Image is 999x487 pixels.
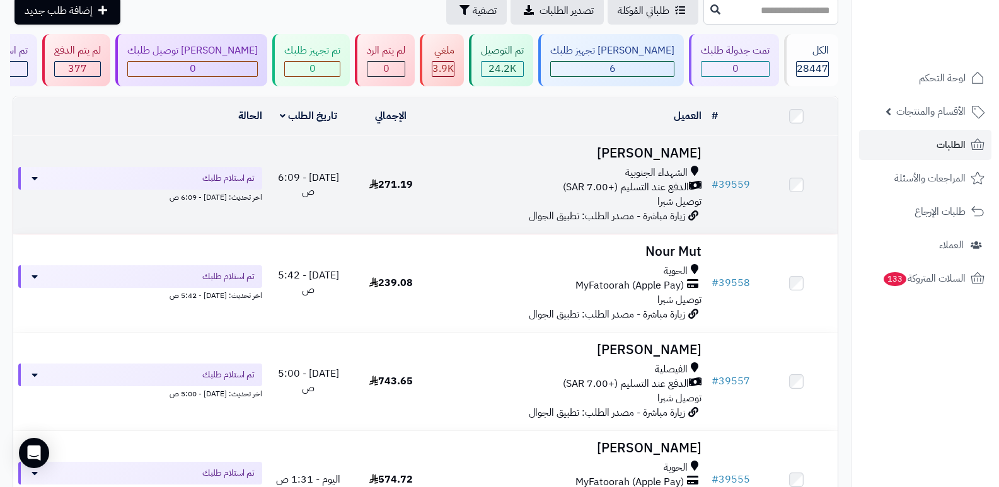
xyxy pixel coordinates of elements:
div: تمت جدولة طلبك [701,43,770,58]
div: ملغي [432,43,454,58]
span: العملاء [939,236,964,254]
div: الكل [796,43,829,58]
span: توصيل شبرا [657,292,702,307]
a: المراجعات والأسئلة [859,163,991,193]
span: توصيل شبرا [657,391,702,406]
div: 3880 [432,62,454,76]
a: ملغي 3.9K [417,34,466,86]
div: لم يتم الدفع [54,43,101,58]
a: تاريخ الطلب [280,108,337,123]
span: 0 [732,61,739,76]
div: 6 [551,62,674,76]
span: الفيصلية [655,362,688,377]
span: 0 [190,61,196,76]
h3: [PERSON_NAME] [437,343,702,357]
a: الإجمالي [375,108,407,123]
a: الطلبات [859,130,991,160]
span: تم استلام طلبك [202,369,255,381]
div: [PERSON_NAME] توصيل طلبك [127,43,258,58]
span: 271.19 [369,177,413,192]
span: الدفع عند التسليم (+7.00 SAR) [563,377,689,391]
span: تم استلام طلبك [202,467,255,479]
a: تمت جدولة طلبك 0 [686,34,782,86]
div: تم تجهيز طلبك [284,43,340,58]
span: السلات المتروكة [882,270,966,287]
a: لم يتم الدفع 377 [40,34,113,86]
h3: [PERSON_NAME] [437,146,702,161]
div: اخر تحديث: [DATE] - 5:42 ص [18,288,262,301]
span: الحوية [664,264,688,278]
span: الدفع عند التسليم (+7.00 SAR) [563,180,689,195]
span: المراجعات والأسئلة [894,169,966,187]
span: 24.2K [488,61,516,76]
a: تم تجهيز طلبك 0 [270,34,352,86]
span: [DATE] - 5:00 ص [278,366,339,396]
span: الطلبات [937,136,966,154]
span: تصدير الطلبات [540,3,594,18]
span: # [712,275,719,290]
div: 0 [285,62,340,76]
span: 743.65 [369,374,413,389]
span: زيارة مباشرة - مصدر الطلب: تطبيق الجوال [529,405,685,420]
span: 6 [609,61,616,76]
span: الشهداء الجنوبية [625,166,688,180]
span: [DATE] - 6:09 ص [278,170,339,200]
a: العملاء [859,230,991,260]
a: #39555 [712,472,750,487]
span: لوحة التحكم [919,69,966,87]
div: 24177 [482,62,523,76]
span: 0 [383,61,390,76]
span: 28447 [797,61,828,76]
span: طلباتي المُوكلة [618,3,669,18]
div: اخر تحديث: [DATE] - 5:00 ص [18,386,262,399]
div: اخر تحديث: [DATE] - 6:09 ص [18,190,262,203]
span: الأقسام والمنتجات [896,103,966,120]
a: #39558 [712,275,750,290]
span: تصفية [473,3,497,18]
a: # [712,108,718,123]
span: 239.08 [369,275,413,290]
a: [PERSON_NAME] تجهيز طلبك 6 [536,34,686,86]
a: [PERSON_NAME] توصيل طلبك 0 [113,34,270,86]
a: لوحة التحكم [859,63,991,93]
div: 377 [55,62,100,76]
img: logo-2.png [913,32,987,58]
a: العميل [674,108,702,123]
span: توصيل شبرا [657,194,702,209]
span: زيارة مباشرة - مصدر الطلب: تطبيق الجوال [529,209,685,224]
span: 377 [68,61,87,76]
h3: [PERSON_NAME] [437,441,702,455]
a: طلبات الإرجاع [859,197,991,227]
span: 133 [884,272,906,286]
div: 0 [367,62,405,76]
span: طلبات الإرجاع [915,203,966,221]
a: لم يتم الرد 0 [352,34,417,86]
span: 0 [309,61,316,76]
span: # [712,472,719,487]
a: تم التوصيل 24.2K [466,34,536,86]
span: تم استلام طلبك [202,172,255,185]
span: [DATE] - 5:42 ص [278,268,339,297]
span: اليوم - 1:31 ص [276,472,340,487]
a: #39557 [712,374,750,389]
a: الحالة [238,108,262,123]
div: تم التوصيل [481,43,524,58]
div: [PERSON_NAME] تجهيز طلبك [550,43,674,58]
span: # [712,374,719,389]
div: 0 [702,62,769,76]
a: السلات المتروكة133 [859,263,991,294]
div: لم يتم الرد [367,43,405,58]
span: 574.72 [369,472,413,487]
span: إضافة طلب جديد [25,3,93,18]
span: 3.9K [432,61,454,76]
a: #39559 [712,177,750,192]
span: الحوية [664,461,688,475]
span: تم استلام طلبك [202,270,255,283]
span: MyFatoorah (Apple Pay) [575,278,684,293]
div: 0 [128,62,257,76]
span: زيارة مباشرة - مصدر الطلب: تطبيق الجوال [529,307,685,322]
h3: Nour Mut [437,244,702,259]
span: # [712,177,719,192]
a: الكل28447 [782,34,841,86]
div: Open Intercom Messenger [19,438,49,468]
